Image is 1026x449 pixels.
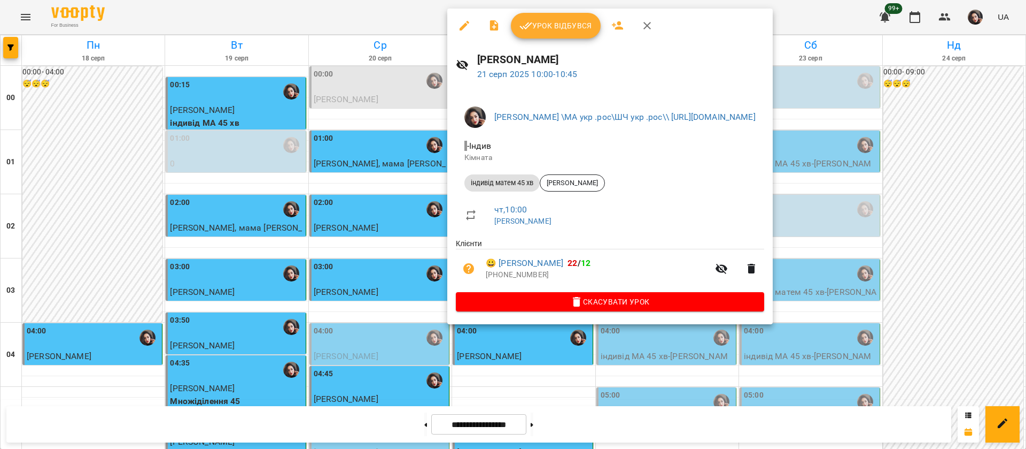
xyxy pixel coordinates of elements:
[486,257,563,270] a: 😀 [PERSON_NAME]
[464,141,493,151] span: - Індив
[494,204,527,215] a: чт , 10:00
[456,292,764,311] button: Скасувати Урок
[568,258,577,268] span: 22
[540,178,604,188] span: [PERSON_NAME]
[581,258,590,268] span: 12
[568,258,590,268] b: /
[540,174,605,192] div: [PERSON_NAME]
[477,69,578,79] a: 21 серп 2025 10:00-10:45
[486,270,709,280] p: [PHONE_NUMBER]
[464,153,756,163] p: Кімната
[519,19,592,32] span: Урок відбувся
[464,106,486,128] img: 415cf204168fa55e927162f296ff3726.jpg
[494,112,756,122] a: [PERSON_NAME] \МА укр .рос\ШЧ укр .рос\\ [URL][DOMAIN_NAME]
[464,178,540,188] span: індивід матем 45 хв
[477,51,764,68] h6: [PERSON_NAME]
[494,217,551,225] a: [PERSON_NAME]
[456,238,764,292] ul: Клієнти
[511,13,601,39] button: Урок відбувся
[456,256,481,281] button: Візит ще не сплачено. Додати оплату?
[464,295,756,308] span: Скасувати Урок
